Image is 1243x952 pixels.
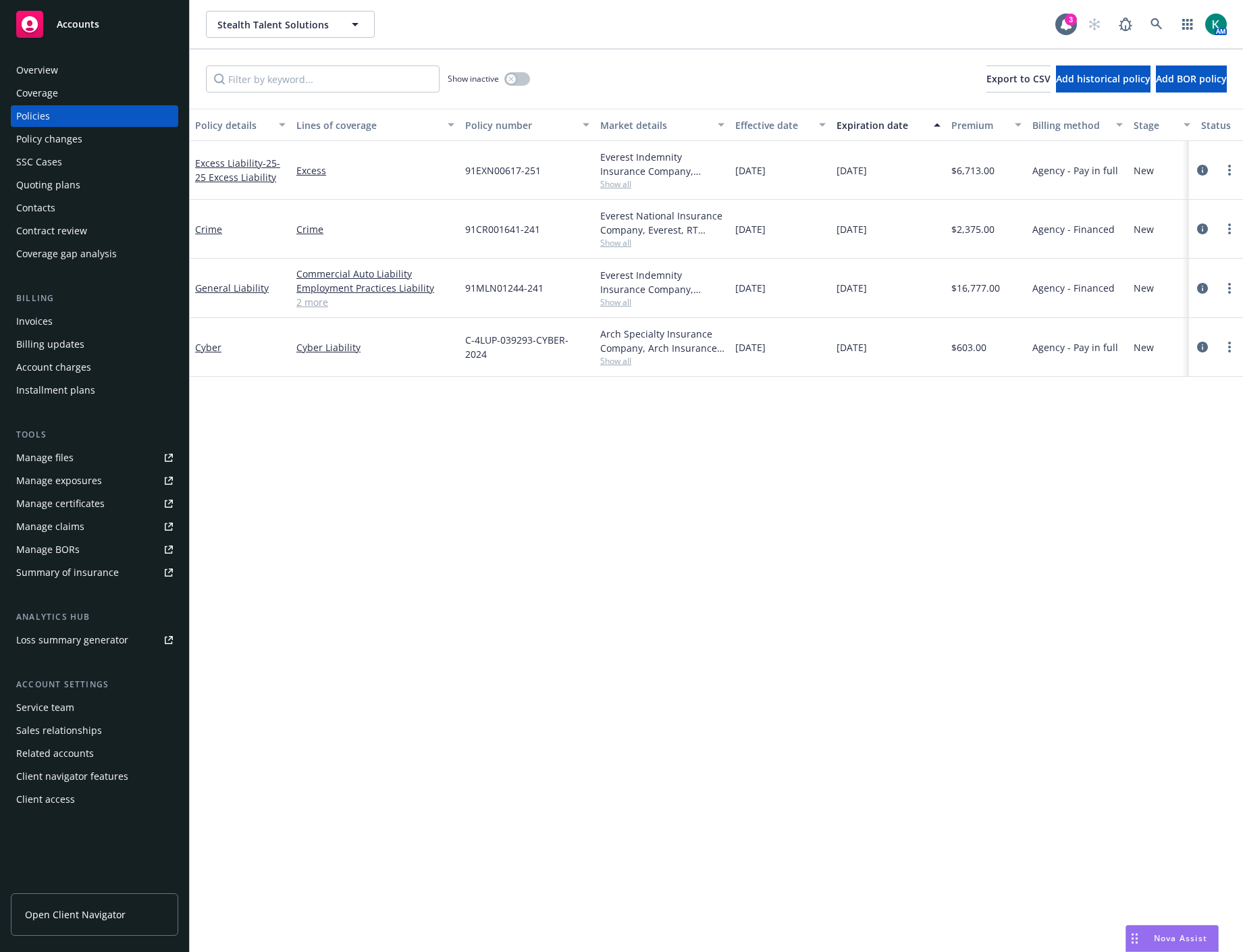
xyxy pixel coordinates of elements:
[11,470,178,492] a: Manage exposures
[291,109,460,141] button: Lines of coverage
[11,220,178,242] a: Contract review
[1221,221,1238,237] a: more
[11,82,178,104] a: Coverage
[1134,281,1154,295] span: New
[1056,72,1151,85] span: Add historical policy
[16,174,80,196] div: Quoting plans
[460,109,595,141] button: Policy number
[11,379,178,401] a: Installment plans
[16,128,82,150] div: Policy changes
[1156,65,1227,92] button: Add BOR policy
[1221,280,1238,296] a: more
[1134,163,1154,178] span: New
[1194,221,1211,237] a: circleInformation
[1143,11,1170,38] a: Search
[11,447,178,469] a: Manage files
[1081,11,1108,38] a: Start snowing
[16,720,102,741] div: Sales relationships
[600,268,724,296] div: Everest Indemnity Insurance Company, Everest, RT Specialty Insurance Services, LLC (RSG Specialty...
[1194,339,1211,355] a: circleInformation
[735,163,766,178] span: [DATE]
[11,59,178,81] a: Overview
[195,157,280,184] a: Excess Liability
[730,109,831,141] button: Effective date
[206,65,440,92] input: Filter by keyword...
[837,163,867,178] span: [DATE]
[11,789,178,810] a: Client access
[296,163,454,178] a: Excess
[16,243,117,265] div: Coverage gap analysis
[57,19,99,30] span: Accounts
[986,72,1051,85] span: Export to CSV
[217,18,334,32] span: Stealth Talent Solutions
[296,281,454,295] a: Employment Practices Liability
[190,109,291,141] button: Policy details
[1126,926,1143,951] div: Drag to move
[600,237,724,248] span: Show all
[206,11,375,38] button: Stealth Talent Solutions
[11,174,178,196] a: Quoting plans
[11,562,178,583] a: Summary of insurance
[951,118,1007,132] div: Premium
[1205,14,1227,35] img: photo
[16,356,91,378] div: Account charges
[831,109,946,141] button: Expiration date
[16,379,95,401] div: Installment plans
[11,428,178,442] div: Tools
[16,105,50,127] div: Policies
[600,178,724,190] span: Show all
[1134,222,1154,236] span: New
[11,311,178,332] a: Invoices
[16,539,80,560] div: Manage BORs
[837,222,867,236] span: [DATE]
[1156,72,1227,85] span: Add BOR policy
[1027,109,1128,141] button: Billing method
[1194,162,1211,178] a: circleInformation
[16,789,75,810] div: Client access
[16,493,105,514] div: Manage certificates
[296,340,454,354] a: Cyber Liability
[11,334,178,355] a: Billing updates
[16,516,84,537] div: Manage claims
[16,743,94,764] div: Related accounts
[986,65,1051,92] button: Export to CSV
[16,197,55,219] div: Contacts
[16,334,84,355] div: Billing updates
[11,292,178,305] div: Billing
[11,539,178,560] a: Manage BORs
[16,151,62,173] div: SSC Cases
[951,163,995,178] span: $6,713.00
[11,5,178,43] a: Accounts
[11,516,178,537] a: Manage claims
[296,222,454,236] a: Crime
[465,222,540,236] span: 91CR001641-241
[946,109,1027,141] button: Premium
[11,243,178,265] a: Coverage gap analysis
[195,282,269,294] a: General Liability
[735,118,811,132] div: Effective date
[600,327,724,355] div: Arch Specialty Insurance Company, Arch Insurance Company, Coalition Insurance Solutions (MGA)
[1032,281,1115,295] span: Agency - Financed
[11,697,178,718] a: Service team
[1032,163,1118,178] span: Agency - Pay in full
[448,73,499,84] span: Show inactive
[16,766,128,787] div: Client navigator features
[11,151,178,173] a: SSC Cases
[600,118,710,132] div: Market details
[465,333,589,361] span: C-4LUP-039293-CYBER-2024
[600,355,724,367] span: Show all
[11,678,178,691] div: Account settings
[1065,14,1077,26] div: 3
[1221,162,1238,178] a: more
[11,493,178,514] a: Manage certificates
[951,340,986,354] span: $603.00
[16,447,74,469] div: Manage files
[735,222,766,236] span: [DATE]
[1056,65,1151,92] button: Add historical policy
[16,59,58,81] div: Overview
[11,356,178,378] a: Account charges
[195,341,221,354] a: Cyber
[16,562,119,583] div: Summary of insurance
[11,105,178,127] a: Policies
